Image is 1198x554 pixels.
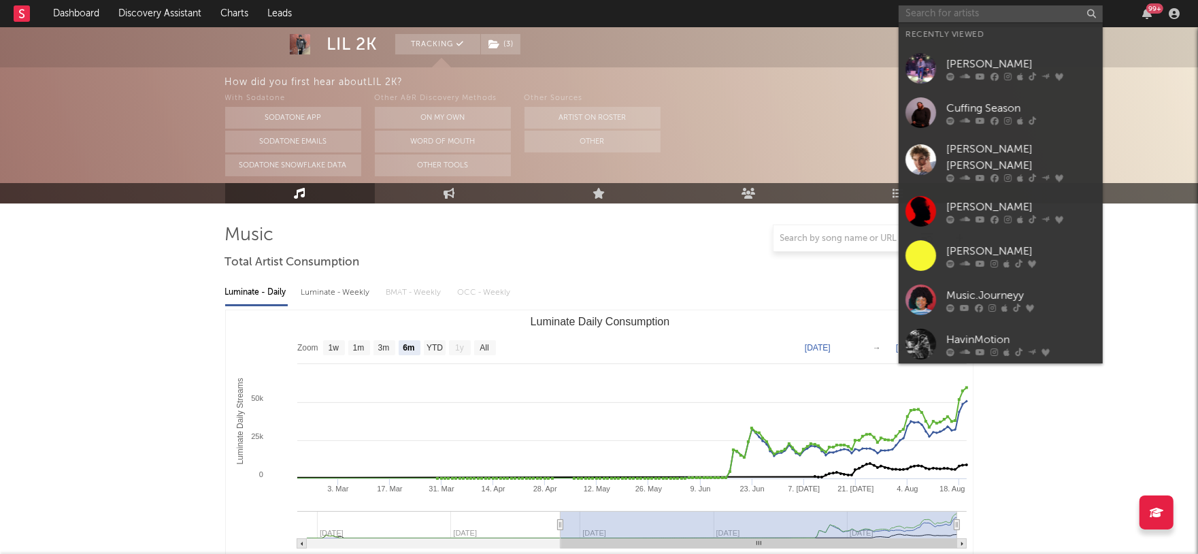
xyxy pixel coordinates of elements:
[225,255,360,271] span: Total Artist Consumption
[225,281,288,304] div: Luminate - Daily
[426,344,442,353] text: YTD
[635,485,662,493] text: 26. May
[899,278,1103,322] a: Music.Journeyy
[225,107,361,129] button: Sodatone App
[690,485,710,493] text: 9. Jun
[899,322,1103,366] a: HavinMotion
[946,243,1096,259] div: [PERSON_NAME]
[773,233,917,244] input: Search by song name or URL
[259,470,263,478] text: 0
[378,344,389,353] text: 3m
[251,432,263,440] text: 25k
[225,154,361,176] button: Sodatone Snowflake Data
[352,344,364,353] text: 1m
[533,485,556,493] text: 28. Apr
[327,485,349,493] text: 3. Mar
[375,131,511,152] button: Word Of Mouth
[375,154,511,176] button: Other Tools
[899,233,1103,278] a: [PERSON_NAME]
[480,34,521,54] span: ( 3 )
[899,189,1103,233] a: [PERSON_NAME]
[899,5,1103,22] input: Search for artists
[375,91,511,107] div: Other A&R Discovery Methods
[946,100,1096,116] div: Cuffing Season
[525,91,661,107] div: Other Sources
[899,135,1103,189] a: [PERSON_NAME] [PERSON_NAME]
[235,378,244,464] text: Luminate Daily Streams
[837,485,873,493] text: 21. [DATE]
[899,91,1103,135] a: Cuffing Season
[403,344,414,353] text: 6m
[481,485,505,493] text: 14. Apr
[946,56,1096,72] div: [PERSON_NAME]
[480,344,488,353] text: All
[896,343,922,353] text: [DATE]
[225,131,361,152] button: Sodatone Emails
[377,485,403,493] text: 17. Mar
[946,331,1096,348] div: HavinMotion
[1142,8,1152,19] button: 99+
[525,131,661,152] button: Other
[375,107,511,129] button: On My Own
[939,485,965,493] text: 18. Aug
[899,46,1103,91] a: [PERSON_NAME]
[225,91,361,107] div: With Sodatone
[297,344,318,353] text: Zoom
[946,199,1096,215] div: [PERSON_NAME]
[301,281,373,304] div: Luminate - Weekly
[429,485,454,493] text: 31. Mar
[897,485,918,493] text: 4. Aug
[583,485,610,493] text: 12. May
[1146,3,1163,14] div: 99 +
[788,485,820,493] text: 7. [DATE]
[946,142,1096,174] div: [PERSON_NAME] [PERSON_NAME]
[905,27,1096,43] div: Recently Viewed
[873,343,881,353] text: →
[739,485,764,493] text: 23. Jun
[328,344,339,353] text: 1w
[327,34,378,54] div: LIL 2K
[530,316,669,327] text: Luminate Daily Consumption
[455,344,464,353] text: 1y
[805,343,831,353] text: [DATE]
[395,34,480,54] button: Tracking
[525,107,661,129] button: Artist on Roster
[946,287,1096,304] div: Music.Journeyy
[251,394,263,402] text: 50k
[481,34,520,54] button: (3)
